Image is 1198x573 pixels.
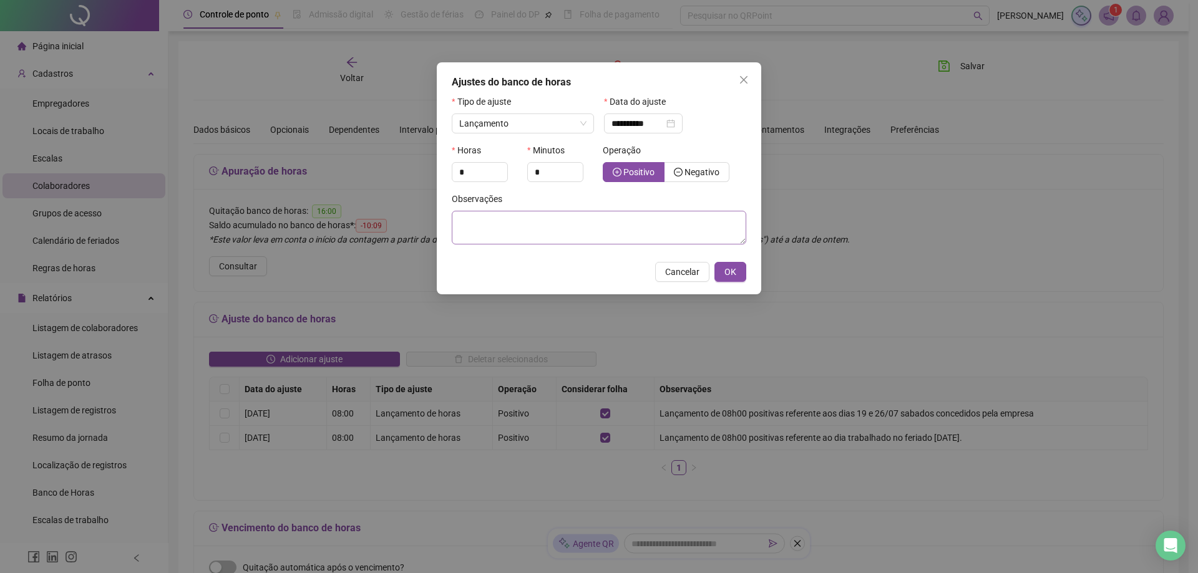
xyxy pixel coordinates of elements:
[739,75,749,85] span: close
[734,70,754,90] button: Close
[665,265,699,279] span: Cancelar
[604,95,674,108] label: Data do ajuste
[603,143,649,157] label: Operação
[452,95,519,108] label: Tipo de ajuste
[613,168,621,176] span: plus-circle
[452,192,510,206] label: Observações
[459,118,509,128] span: Lançamento
[452,75,746,90] div: Ajustes do banco de horas
[623,167,655,177] span: Positivo
[684,167,719,177] span: Negativo
[724,265,736,279] span: OK
[655,262,709,282] button: Cancelar
[674,168,683,176] span: minus-circle
[452,143,489,157] label: Horas
[527,143,573,157] label: Minutos
[1156,531,1186,561] div: Open Intercom Messenger
[714,262,746,282] button: OK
